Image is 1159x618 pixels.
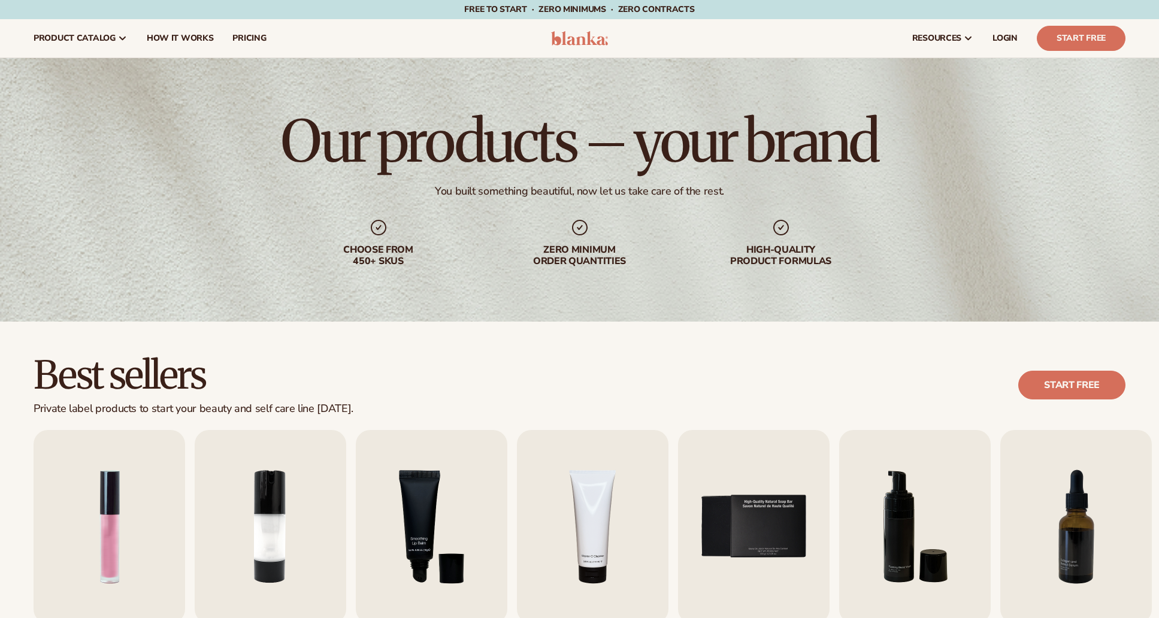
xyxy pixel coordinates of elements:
[34,402,353,416] div: Private label products to start your beauty and self care line [DATE].
[464,4,694,15] span: Free to start · ZERO minimums · ZERO contracts
[232,34,266,43] span: pricing
[24,19,137,57] a: product catalog
[302,244,455,267] div: Choose from 450+ Skus
[137,19,223,57] a: How It Works
[34,34,116,43] span: product catalog
[435,184,724,198] div: You built something beautiful, now let us take care of the rest.
[281,113,877,170] h1: Our products – your brand
[912,34,961,43] span: resources
[1037,26,1125,51] a: Start Free
[992,34,1018,43] span: LOGIN
[704,244,858,267] div: High-quality product formulas
[503,244,656,267] div: Zero minimum order quantities
[551,31,608,46] img: logo
[903,19,983,57] a: resources
[1018,371,1125,399] a: Start free
[223,19,276,57] a: pricing
[34,355,353,395] h2: Best sellers
[983,19,1027,57] a: LOGIN
[147,34,214,43] span: How It Works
